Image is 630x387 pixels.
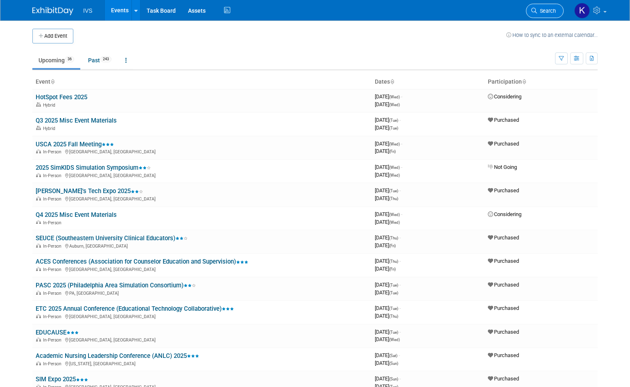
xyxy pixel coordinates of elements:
span: [DATE] [375,336,400,342]
span: (Fri) [389,244,396,248]
span: - [399,117,401,123]
span: In-Person [43,149,64,155]
span: (Sun) [389,377,398,381]
span: Purchased [488,187,519,193]
img: Hybrid Event [36,102,41,107]
th: Participation [485,75,598,89]
span: [DATE] [375,93,402,100]
th: Event [32,75,372,89]
a: How to sync to an external calendar... [506,32,598,38]
a: Past243 [82,52,118,68]
img: In-Person Event [36,173,41,177]
span: [DATE] [375,219,400,225]
span: (Sun) [389,361,398,366]
span: - [399,282,401,288]
div: [GEOGRAPHIC_DATA], [GEOGRAPHIC_DATA] [36,336,368,343]
img: In-Person Event [36,196,41,200]
span: (Wed) [389,212,400,217]
span: (Wed) [389,337,400,342]
a: Q4 2025 Misc Event Materials [36,211,117,219]
span: (Wed) [389,102,400,107]
img: In-Person Event [36,267,41,271]
img: Hybrid Event [36,126,41,130]
span: In-Person [43,173,64,178]
a: HotSpot Fees 2025 [36,93,87,101]
span: (Thu) [389,236,398,240]
div: [GEOGRAPHIC_DATA], [GEOGRAPHIC_DATA] [36,148,368,155]
a: Search [526,4,564,18]
a: SEUCE (Southeastern University Clinical Educators) [36,234,188,242]
span: - [399,376,401,382]
span: [DATE] [375,242,396,248]
span: Purchased [488,352,519,358]
span: (Tue) [389,118,398,123]
span: (Wed) [389,220,400,225]
span: [DATE] [375,164,402,170]
img: ExhibitDay [32,7,73,15]
span: [DATE] [375,211,402,217]
span: [DATE] [375,282,401,288]
span: (Thu) [389,259,398,264]
span: (Wed) [389,165,400,170]
span: (Thu) [389,196,398,201]
img: In-Person Event [36,291,41,295]
div: Auburn, [GEOGRAPHIC_DATA] [36,242,368,249]
span: In-Person [43,244,64,249]
span: Purchased [488,234,519,241]
span: In-Person [43,220,64,225]
span: [DATE] [375,172,400,178]
a: 2025 SimKIDS Simulation Symposium [36,164,151,171]
button: Add Event [32,29,73,43]
a: Sort by Event Name [50,78,54,85]
span: Considering [488,211,521,217]
span: [DATE] [375,101,400,107]
span: IVS [83,7,93,14]
a: Sort by Start Date [390,78,394,85]
img: In-Person Event [36,149,41,153]
span: [DATE] [375,352,400,358]
span: - [401,93,402,100]
span: [DATE] [375,125,398,131]
a: Academic Nursing Leadership Conference (ANLC) 2025 [36,352,199,360]
span: - [401,164,402,170]
span: (Tue) [389,283,398,287]
span: Purchased [488,376,519,382]
div: [GEOGRAPHIC_DATA], [GEOGRAPHIC_DATA] [36,172,368,178]
span: Search [537,8,556,14]
span: - [399,187,401,193]
span: Not Going [488,164,517,170]
span: Considering [488,93,521,100]
div: [GEOGRAPHIC_DATA], [GEOGRAPHIC_DATA] [36,266,368,272]
span: [DATE] [375,117,401,123]
span: - [399,305,401,311]
a: PASC 2025 (Philadelphia Area Simulation Consortium) [36,282,196,289]
span: - [401,141,402,147]
span: Purchased [488,258,519,264]
img: In-Person Event [36,244,41,248]
span: In-Person [43,314,64,319]
span: (Tue) [389,189,398,193]
span: (Fri) [389,267,396,271]
img: In-Person Event [36,337,41,341]
span: (Wed) [389,142,400,146]
span: Purchased [488,117,519,123]
span: (Wed) [389,95,400,99]
span: - [399,258,401,264]
span: [DATE] [375,289,398,296]
span: Hybrid [43,102,58,108]
span: [DATE] [375,266,396,272]
img: In-Person Event [36,220,41,224]
a: SIM Expo 2025 [36,376,88,383]
span: In-Person [43,337,64,343]
div: [US_STATE], [GEOGRAPHIC_DATA] [36,360,368,367]
a: Q3 2025 Misc Event Materials [36,117,117,124]
a: ETC 2025 Annual Conference (Educational Technology Collaborative) [36,305,234,312]
div: PA, [GEOGRAPHIC_DATA] [36,289,368,296]
span: - [399,352,400,358]
span: [DATE] [375,195,398,201]
a: [PERSON_NAME]'s Tech Expo 2025 [36,187,143,195]
span: - [399,329,401,335]
span: - [401,211,402,217]
span: 36 [65,56,74,62]
span: In-Person [43,361,64,367]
